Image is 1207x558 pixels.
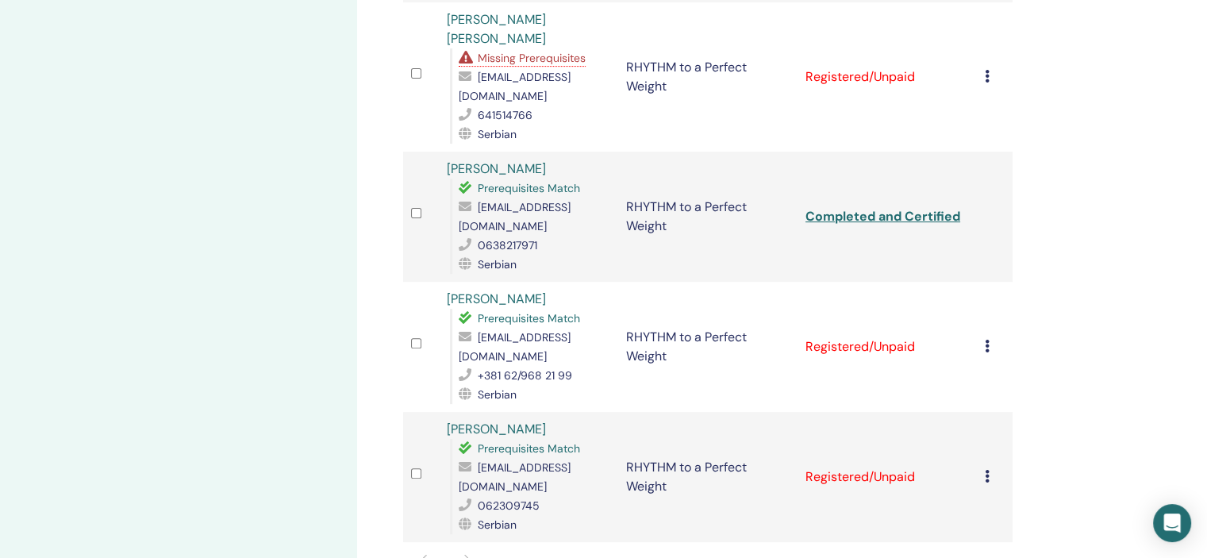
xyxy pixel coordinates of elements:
a: [PERSON_NAME] [447,291,546,307]
span: Prerequisites Match [478,311,580,325]
span: [EMAIL_ADDRESS][DOMAIN_NAME] [459,70,571,103]
td: RHYTHM to a Perfect Weight [618,2,798,152]
span: [EMAIL_ADDRESS][DOMAIN_NAME] [459,460,571,494]
span: Missing Prerequisites [478,51,586,65]
a: [PERSON_NAME] [447,421,546,437]
span: Serbian [478,127,517,141]
span: Serbian [478,518,517,532]
span: 641514766 [478,108,532,122]
span: +381 62/968 21 99 [478,368,572,383]
a: Completed and Certified [805,208,960,225]
span: Prerequisites Match [478,441,580,456]
span: [EMAIL_ADDRESS][DOMAIN_NAME] [459,330,571,364]
span: Serbian [478,387,517,402]
span: 062309745 [478,498,540,513]
td: RHYTHM to a Perfect Weight [618,282,798,412]
span: Serbian [478,257,517,271]
span: 0638217971 [478,238,537,252]
span: [EMAIL_ADDRESS][DOMAIN_NAME] [459,200,571,233]
td: RHYTHM to a Perfect Weight [618,152,798,282]
div: Open Intercom Messenger [1153,504,1191,542]
span: Prerequisites Match [478,181,580,195]
a: [PERSON_NAME] [447,160,546,177]
a: [PERSON_NAME] [PERSON_NAME] [447,11,546,47]
td: RHYTHM to a Perfect Weight [618,412,798,542]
